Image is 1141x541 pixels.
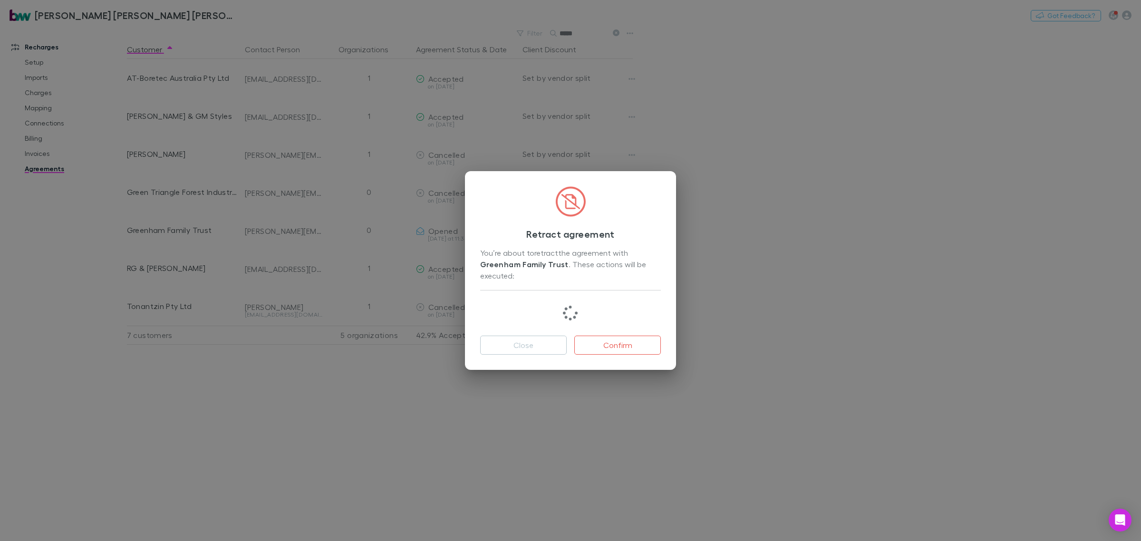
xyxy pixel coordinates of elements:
[480,336,567,355] button: Close
[1109,509,1131,531] div: Open Intercom Messenger
[555,186,586,217] img: svg%3e
[574,336,661,355] button: Confirm
[480,228,661,240] h3: Retract agreement
[480,247,661,282] div: You’re about to retract the agreement with . These actions will be executed:
[480,260,569,269] strong: Greenham Family Trust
